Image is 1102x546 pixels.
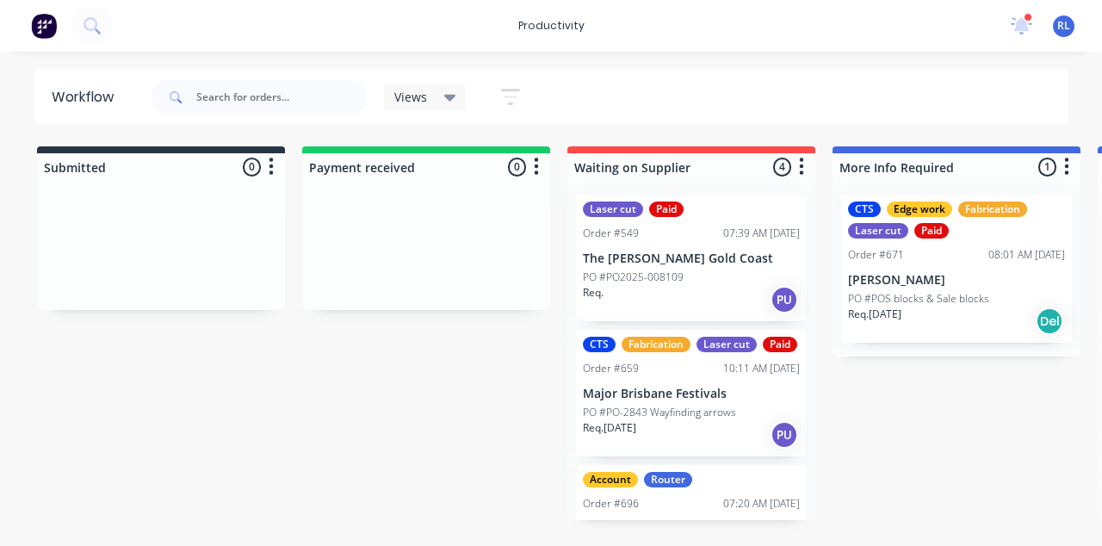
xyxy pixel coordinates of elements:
div: 08:01 AM [DATE] [988,247,1065,263]
div: CTS [848,202,881,217]
img: Factory [31,13,57,39]
p: PO #POS blocks & Sale blocks [848,291,989,307]
div: Order #659 [583,361,639,376]
p: Req. [DATE] [583,420,636,436]
div: Fabrication [958,202,1027,217]
div: Order #671 [848,247,904,263]
div: Order #549 [583,226,639,241]
p: [PERSON_NAME] [848,273,1065,288]
div: 07:39 AM [DATE] [723,226,800,241]
div: Account [583,472,638,487]
p: Major Brisbane Festivals [583,387,800,401]
p: Req. [DATE] [848,307,901,322]
div: Laser cutPaidOrder #54907:39 AM [DATE]The [PERSON_NAME] Gold CoastPO #PO2025-008109Req.PU [576,195,807,321]
input: Search for orders... [196,80,367,115]
div: Workflow [52,87,122,108]
div: PU [771,421,798,449]
div: CTS [583,337,616,352]
p: Req. [583,285,604,301]
p: The [PERSON_NAME] Gold Coast [583,251,800,266]
div: PU [771,286,798,313]
div: Laser cut [583,202,643,217]
div: Edge work [887,202,952,217]
div: Paid [649,202,684,217]
div: Paid [914,223,949,239]
div: CTSFabricationLaser cutPaidOrder #65910:11 AM [DATE]Major Brisbane FestivalsPO #PO-2843 Wayfindin... [576,330,807,456]
div: Laser cut [848,223,908,239]
p: PO #PO-2843 Wayfinding arrows [583,405,736,420]
div: Paid [763,337,797,352]
div: 07:20 AM [DATE] [723,496,800,512]
div: Order #696 [583,496,639,512]
div: Laser cut [696,337,757,352]
p: PO #PO2025-008109 [583,270,684,285]
div: 10:11 AM [DATE] [723,361,800,376]
div: Router [644,472,692,487]
div: CTSEdge workFabricationLaser cutPaidOrder #67108:01 AM [DATE][PERSON_NAME]PO #POS blocks & Sale b... [841,195,1072,343]
span: Views [394,88,427,106]
div: Fabrication [622,337,690,352]
span: RL [1057,18,1070,34]
div: Del [1036,307,1063,335]
div: productivity [510,13,593,39]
